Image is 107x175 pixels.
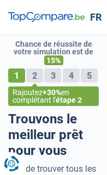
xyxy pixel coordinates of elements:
[8,86,99,106] div: Rajoutez en complétant l'
[90,11,99,23] div: fr
[63,68,80,83] div: 4
[43,88,61,97] span: +30%
[8,12,85,23] img: TopCompare Logo
[8,68,25,83] div: 1
[56,96,82,104] span: étape 2
[14,40,93,56] span: Chance de réussite de votre simulation est de
[81,68,98,83] div: 5
[8,111,99,158] h1: Trouvons le meilleur prêt pour vous
[26,68,43,83] div: 2
[44,68,61,83] div: 3
[44,55,63,65] span: 15%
